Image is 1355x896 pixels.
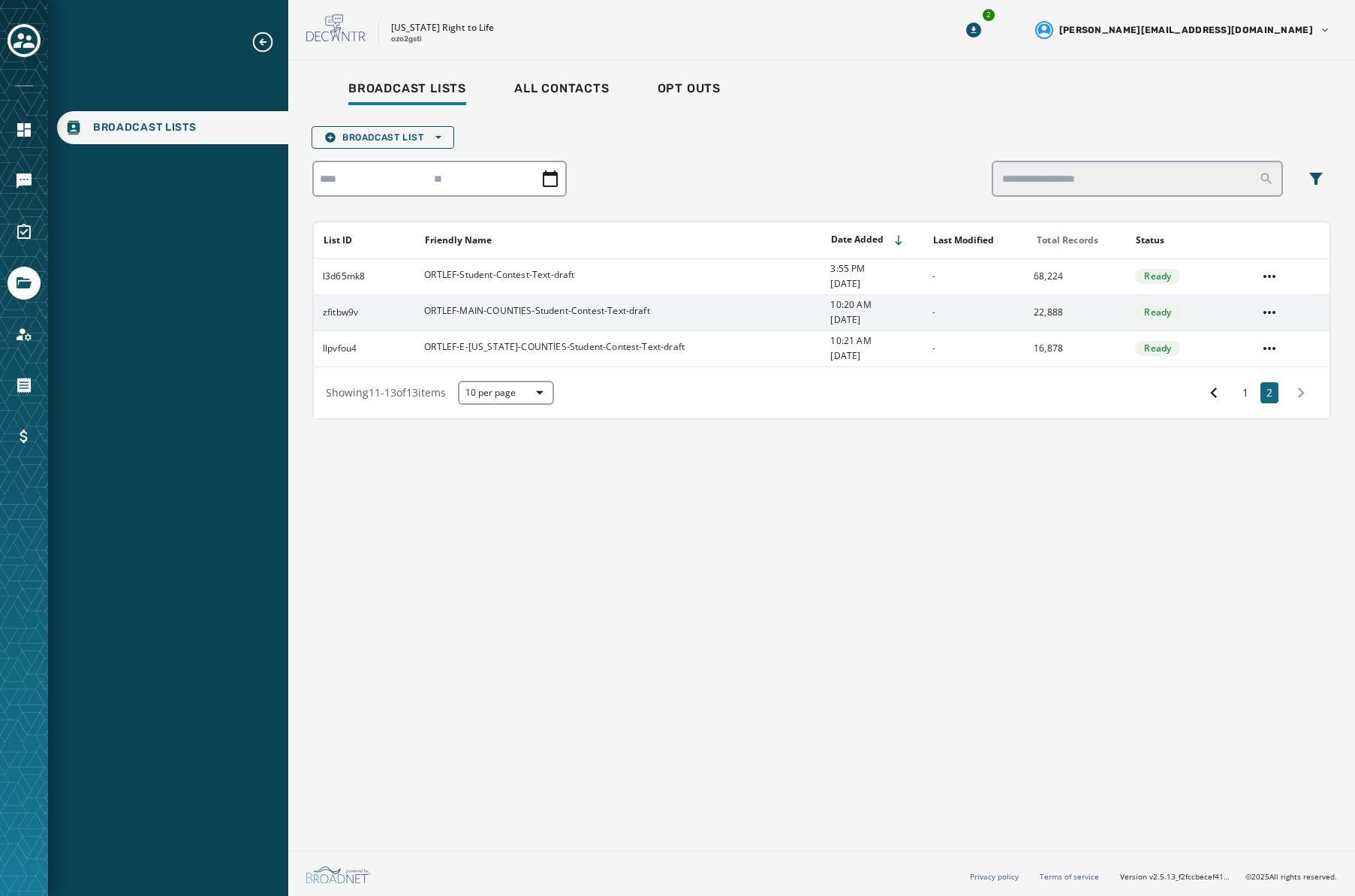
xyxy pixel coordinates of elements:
a: All Contacts [502,74,622,108]
span: Version [1120,871,1233,882]
button: Broadcast List [312,126,454,149]
td: 68,224 [1025,258,1126,294]
button: User settings [1029,15,1337,45]
span: All Contacts [514,81,610,96]
a: Navigate to Broadcast Lists [57,111,288,144]
a: Navigate to Account [8,318,41,351]
span: ORTLEF-E-[US_STATE]-COUNTIES-Student-Contest-Text-draft [424,341,685,353]
button: Sort by [object Object] [318,228,358,252]
td: l3d65mk8 [314,258,415,294]
button: Sort by [object Object] [419,228,498,252]
button: Filters menu [1301,164,1331,194]
span: v2.5.13_f2fccbecef41a56588405520c543f5f958952a99 [1149,871,1233,882]
a: Navigate to Orders [8,369,41,402]
span: Ready [1144,306,1171,318]
span: Broadcast Lists [348,81,466,96]
button: 1 [1236,382,1254,403]
span: 3:55 PM [830,263,922,275]
a: Opt Outs [646,74,733,108]
span: Ready [1144,342,1171,354]
button: Download Menu [960,17,987,44]
a: Terms of service [1040,871,1099,882]
a: Navigate to Messaging [8,164,41,198]
button: Sort by [object Object] [825,228,911,252]
div: 2 [981,8,996,23]
span: Ready [1144,270,1171,282]
td: llpvfou4 [314,330,415,367]
a: Broadcast Lists [336,74,478,108]
a: Navigate to Surveys [8,216,41,249]
button: 2 [1260,382,1278,403]
p: [US_STATE] Right to Life [391,22,494,34]
span: 10:20 AM [830,299,922,311]
td: - [923,294,1025,330]
button: Sort by [object Object] [1130,228,1170,252]
span: 10:21 AM [830,335,922,347]
p: ozo2gsti [391,34,422,45]
a: Privacy policy [970,871,1019,882]
td: - [923,258,1025,294]
span: [PERSON_NAME][EMAIL_ADDRESS][DOMAIN_NAME] [1059,24,1313,36]
td: zfitbw9v [314,294,415,330]
a: Navigate to Billing [8,420,41,453]
span: Broadcast Lists [93,120,197,135]
span: Showing 11 - 13 of 13 items [326,385,446,400]
td: 16,878 [1025,330,1126,367]
span: [DATE] [830,350,922,362]
a: Navigate to Home [8,113,41,146]
span: © 2025 All rights reserved. [1245,871,1337,882]
span: [DATE] [830,278,922,290]
button: Sort by [object Object] [927,228,1000,252]
td: 22,888 [1025,294,1126,330]
td: - [923,330,1025,367]
span: ORTLEF-MAIN-COUNTIES-Student-Contest-Text-draft [424,305,650,317]
span: Broadcast List [324,131,441,143]
span: 10 per page [465,387,547,399]
span: [DATE] [830,314,922,326]
span: Opt Outs [658,81,721,96]
a: Navigate to Files [8,267,41,300]
button: Toggle account select drawer [8,24,41,57]
button: 10 per page [458,381,554,405]
div: Total Records [1037,234,1125,246]
button: Expand sub nav menu [251,30,287,54]
span: ORTLEF-Student-Contest-Text-draft [424,269,574,281]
